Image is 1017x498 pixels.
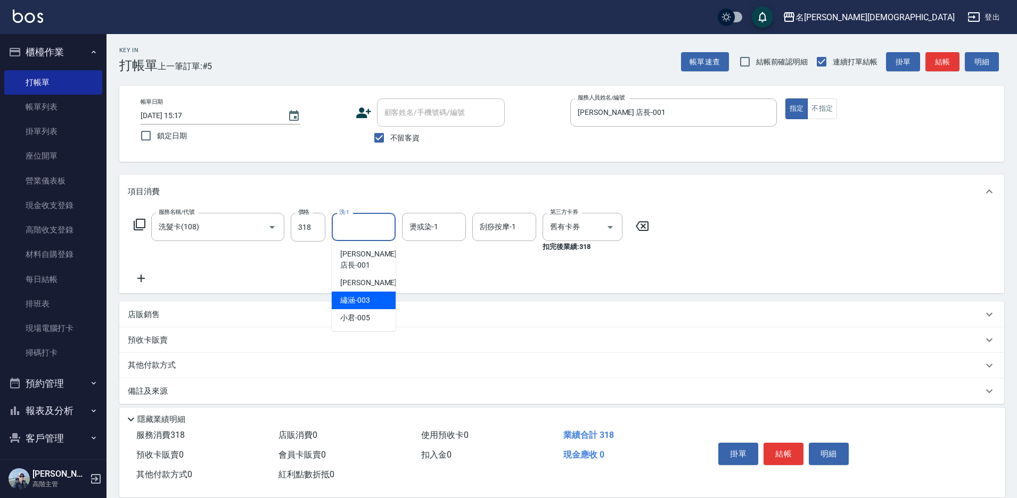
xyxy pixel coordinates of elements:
[543,241,629,252] p: 扣完後業績: 318
[795,11,955,24] div: 名[PERSON_NAME][DEMOGRAPHIC_DATA]
[119,302,1004,327] div: 店販銷售
[4,425,102,452] button: 客戶管理
[4,38,102,66] button: 櫃檯作業
[9,468,30,489] img: Person
[136,450,184,460] span: 預收卡販賣 0
[264,219,281,236] button: Open
[141,98,163,106] label: 帳單日期
[4,169,102,193] a: 營業儀表板
[32,479,87,489] p: 高階主管
[32,469,87,479] h5: [PERSON_NAME]
[119,47,158,54] h2: Key In
[390,132,420,144] span: 不留客資
[4,144,102,168] a: 座位開單
[278,450,326,460] span: 會員卡販賣 0
[4,452,102,479] button: 員工及薪資
[137,414,185,425] p: 隱藏業績明細
[578,94,625,102] label: 服務人員姓名/編號
[278,469,334,479] span: 紅利點數折抵 0
[278,430,317,440] span: 店販消費 0
[421,430,469,440] span: 使用預收卡 0
[752,6,773,28] button: save
[963,7,1004,27] button: 登出
[550,208,578,216] label: 第三方卡券
[785,98,808,119] button: 指定
[563,430,614,440] span: 業績合計 318
[778,6,959,28] button: 名[PERSON_NAME][DEMOGRAPHIC_DATA]
[141,107,277,124] input: YYYY/MM/DD hh:mm
[718,443,758,465] button: 掛單
[119,327,1004,353] div: 預收卡販賣
[4,267,102,292] a: 每日結帳
[764,443,803,465] button: 結帳
[340,312,370,323] span: 小君 -005
[340,295,370,306] span: 繡涵 -003
[128,360,181,371] p: 其他付款方式
[340,277,412,288] span: [PERSON_NAME] -002
[136,469,192,479] span: 其他付款方式 0
[136,430,185,440] span: 服務消費 318
[4,316,102,341] a: 現場電腦打卡
[809,443,849,465] button: 明細
[4,341,102,365] a: 掃碼打卡
[4,193,102,218] a: 現金收支登錄
[4,370,102,397] button: 預約管理
[158,60,212,73] span: 上一筆訂單:#5
[563,450,604,460] span: 現金應收 0
[119,353,1004,378] div: 其他付款方式
[340,248,397,271] span: [PERSON_NAME] 店長 -001
[128,386,168,397] p: 備註及來源
[4,95,102,119] a: 帳單列表
[128,309,160,320] p: 店販銷售
[159,208,194,216] label: 服務名稱/代號
[4,218,102,242] a: 高階收支登錄
[756,56,808,68] span: 結帳前確認明細
[119,58,158,73] h3: 打帳單
[13,10,43,23] img: Logo
[4,397,102,425] button: 報表及分析
[4,292,102,316] a: 排班表
[833,56,877,68] span: 連續打單結帳
[4,242,102,267] a: 材料自購登錄
[421,450,452,460] span: 扣入金 0
[339,208,349,216] label: 洗-1
[965,52,999,72] button: 明細
[119,175,1004,209] div: 項目消費
[925,52,959,72] button: 結帳
[298,208,309,216] label: 價格
[4,70,102,95] a: 打帳單
[4,119,102,144] a: 掛單列表
[807,98,837,119] button: 不指定
[128,186,160,197] p: 項目消費
[157,130,187,142] span: 鎖定日期
[128,335,168,346] p: 預收卡販賣
[281,103,307,129] button: Choose date, selected date is 2025-10-09
[886,52,920,72] button: 掛單
[602,219,619,236] button: Open
[119,378,1004,404] div: 備註及來源
[681,52,729,72] button: 帳單速查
